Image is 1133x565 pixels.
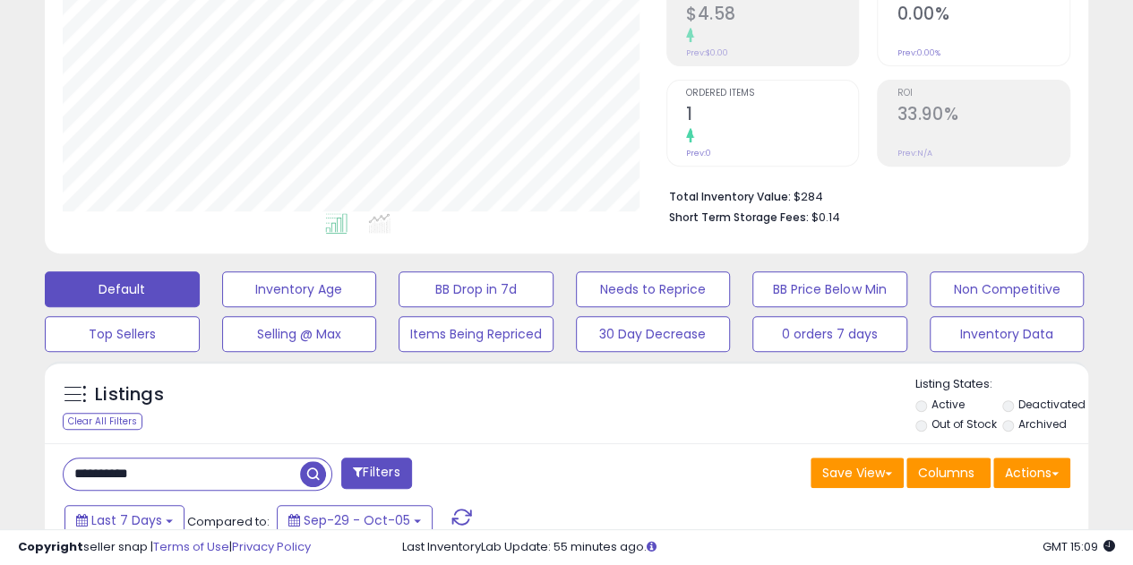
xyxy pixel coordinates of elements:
[897,89,1069,98] span: ROI
[918,464,974,482] span: Columns
[897,47,940,58] small: Prev: 0.00%
[45,316,200,352] button: Top Sellers
[930,316,1085,352] button: Inventory Data
[222,316,377,352] button: Selling @ Max
[399,271,554,307] button: BB Drop in 7d
[686,148,711,158] small: Prev: 0
[686,4,859,28] h2: $4.58
[811,458,904,488] button: Save View
[669,184,1057,206] li: $284
[91,511,162,529] span: Last 7 Days
[1043,538,1115,555] span: 2025-10-13 15:09 GMT
[576,316,731,352] button: 30 Day Decrease
[304,511,410,529] span: Sep-29 - Oct-05
[686,104,859,128] h2: 1
[45,271,200,307] button: Default
[931,416,996,432] label: Out of Stock
[897,148,931,158] small: Prev: N/A
[915,376,1088,393] p: Listing States:
[930,271,1085,307] button: Non Competitive
[153,538,229,555] a: Terms of Use
[897,4,1069,28] h2: 0.00%
[669,210,809,225] b: Short Term Storage Fees:
[341,458,411,489] button: Filters
[931,397,964,412] label: Active
[95,382,164,407] h5: Listings
[18,539,311,556] div: seller snap | |
[18,538,83,555] strong: Copyright
[752,316,907,352] button: 0 orders 7 days
[402,539,1115,556] div: Last InventoryLab Update: 55 minutes ago.
[232,538,311,555] a: Privacy Policy
[686,89,859,98] span: Ordered Items
[222,271,377,307] button: Inventory Age
[993,458,1070,488] button: Actions
[63,413,142,430] div: Clear All Filters
[64,505,185,535] button: Last 7 Days
[576,271,731,307] button: Needs to Reprice
[752,271,907,307] button: BB Price Below Min
[1018,397,1086,412] label: Deactivated
[277,505,433,535] button: Sep-29 - Oct-05
[897,104,1069,128] h2: 33.90%
[1018,416,1067,432] label: Archived
[187,513,270,530] span: Compared to:
[686,47,728,58] small: Prev: $0.00
[669,189,791,204] b: Total Inventory Value:
[906,458,991,488] button: Columns
[811,209,840,226] span: $0.14
[399,316,554,352] button: Items Being Repriced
